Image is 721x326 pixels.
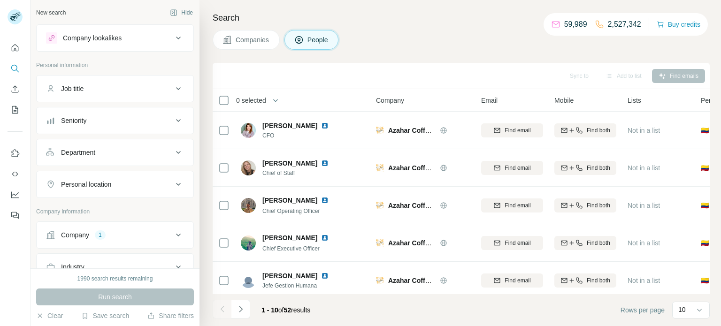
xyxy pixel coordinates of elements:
[95,231,106,239] div: 1
[321,197,329,204] img: LinkedIn logo
[63,33,122,43] div: Company lookalikes
[36,8,66,17] div: New search
[481,161,543,175] button: Find email
[241,160,256,175] img: Avatar
[554,123,616,137] button: Find both
[628,239,660,247] span: Not in a list
[587,276,610,285] span: Find both
[628,96,641,105] span: Lists
[37,27,193,49] button: Company lookalikes
[554,273,616,288] button: Find both
[481,123,543,137] button: Find email
[678,305,686,314] p: 10
[61,148,95,157] div: Department
[8,101,23,118] button: My lists
[657,18,700,31] button: Buy credits
[61,180,111,189] div: Personal location
[8,145,23,162] button: Use Surfe on LinkedIn
[241,235,256,250] img: Avatar
[388,277,464,284] span: Azahar Coffee Company
[376,127,384,134] img: Logo of Azahar Coffee Company
[163,6,199,20] button: Hide
[262,281,340,290] span: Jefe Gestion Humana
[481,236,543,250] button: Find email
[241,273,256,288] img: Avatar
[61,230,89,240] div: Company
[8,186,23,203] button: Dashboard
[505,126,530,135] span: Find email
[37,224,193,246] button: Company1
[81,311,129,320] button: Save search
[628,164,660,172] span: Not in a list
[587,126,610,135] span: Find both
[505,239,530,247] span: Find email
[701,126,709,135] span: 🇨🇴
[587,239,610,247] span: Find both
[554,96,574,105] span: Mobile
[37,141,193,164] button: Department
[262,271,317,281] span: [PERSON_NAME]
[8,81,23,98] button: Enrich CSV
[262,131,340,140] span: CFO
[628,127,660,134] span: Not in a list
[61,262,84,272] div: Industry
[554,236,616,250] button: Find both
[8,207,23,224] button: Feedback
[505,201,530,210] span: Find email
[376,96,404,105] span: Company
[321,122,329,129] img: LinkedIn logo
[307,35,329,45] span: People
[261,306,278,314] span: 1 - 10
[321,234,329,242] img: LinkedIn logo
[77,274,153,283] div: 1990 search results remaining
[37,109,193,132] button: Seniority
[564,19,587,30] p: 59,989
[587,201,610,210] span: Find both
[701,201,709,210] span: 🇨🇴
[481,96,498,105] span: Email
[262,208,320,214] span: Chief Operating Officer
[554,161,616,175] button: Find both
[147,311,194,320] button: Share filters
[36,61,194,69] p: Personal information
[8,166,23,182] button: Use Surfe API
[554,198,616,212] button: Find both
[236,96,266,105] span: 0 selected
[481,198,543,212] button: Find email
[262,169,340,177] span: Chief of Staff
[236,35,270,45] span: Companies
[262,159,317,168] span: [PERSON_NAME]
[388,202,464,209] span: Azahar Coffee Company
[213,11,710,24] h4: Search
[241,198,256,213] img: Avatar
[628,277,660,284] span: Not in a list
[8,60,23,77] button: Search
[36,311,63,320] button: Clear
[376,239,384,247] img: Logo of Azahar Coffee Company
[262,196,317,205] span: [PERSON_NAME]
[261,306,310,314] span: results
[505,164,530,172] span: Find email
[388,164,464,172] span: Azahar Coffee Company
[8,39,23,56] button: Quick start
[61,116,86,125] div: Seniority
[376,202,384,209] img: Logo of Azahar Coffee Company
[628,202,660,209] span: Not in a list
[388,127,464,134] span: Azahar Coffee Company
[376,164,384,172] img: Logo of Azahar Coffee Company
[262,233,317,243] span: [PERSON_NAME]
[36,207,194,216] p: Company information
[37,256,193,278] button: Industry
[321,272,329,280] img: LinkedIn logo
[621,305,665,315] span: Rows per page
[61,84,84,93] div: Job title
[262,121,317,130] span: [PERSON_NAME]
[505,276,530,285] span: Find email
[241,123,256,138] img: Avatar
[701,238,709,248] span: 🇨🇴
[37,173,193,196] button: Personal location
[481,273,543,288] button: Find email
[284,306,291,314] span: 52
[278,306,284,314] span: of
[321,159,329,167] img: LinkedIn logo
